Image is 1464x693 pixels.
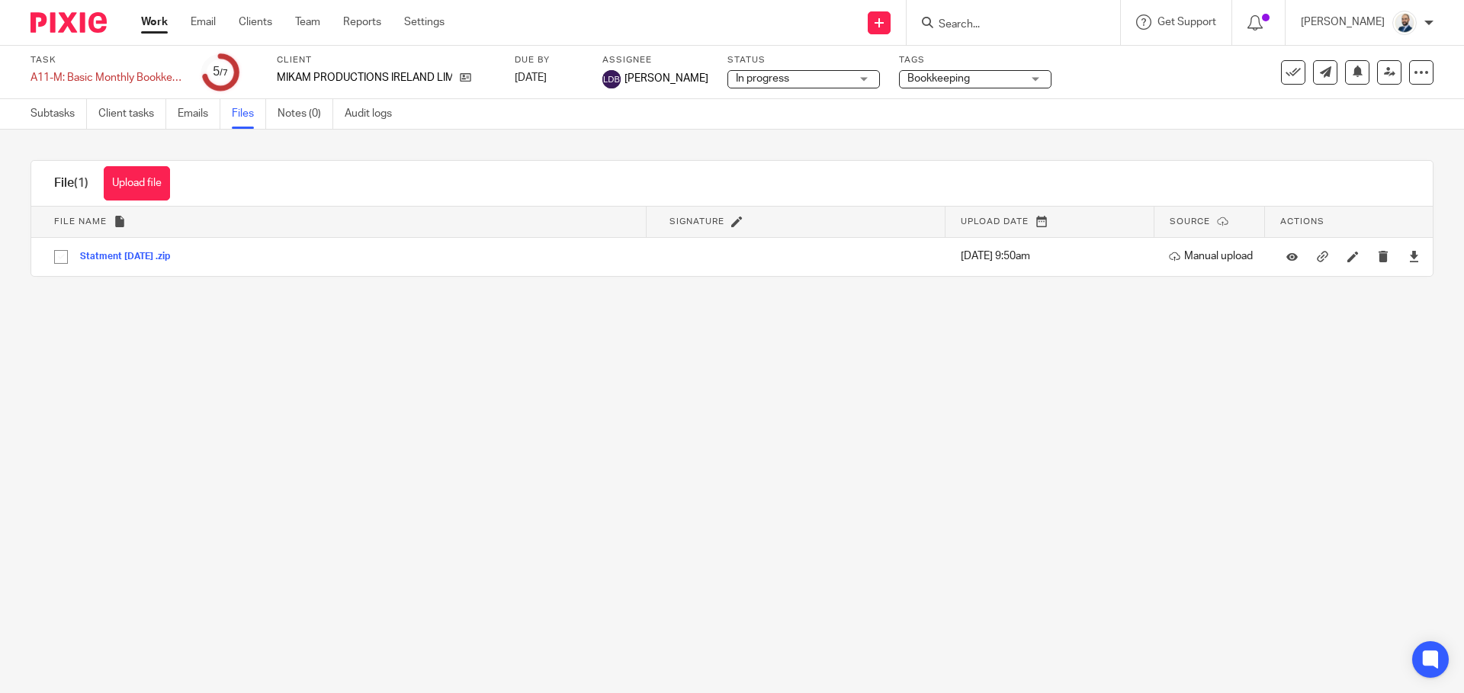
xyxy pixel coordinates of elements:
[191,14,216,30] a: Email
[1280,217,1324,226] span: Actions
[907,73,970,84] span: Bookkeeping
[937,18,1074,32] input: Search
[30,54,183,66] label: Task
[141,14,168,30] a: Work
[54,217,107,226] span: File name
[1170,217,1210,226] span: Source
[30,12,107,33] img: Pixie
[961,217,1029,226] span: Upload date
[343,14,381,30] a: Reports
[736,73,789,84] span: In progress
[30,70,183,85] div: A11-M: Basic Monthly Bookkeeping
[277,54,496,66] label: Client
[295,14,320,30] a: Team
[345,99,403,129] a: Audit logs
[669,217,724,226] span: Signature
[239,14,272,30] a: Clients
[1157,17,1216,27] span: Get Support
[277,70,452,85] p: MIKAM PRODUCTIONS IRELAND LIMITED
[1392,11,1417,35] img: Mark%20LI%20profiler.png
[961,249,1146,264] p: [DATE] 9:50am
[220,69,228,77] small: /7
[232,99,266,129] a: Files
[727,54,880,66] label: Status
[1408,249,1420,264] a: Download
[1301,14,1385,30] p: [PERSON_NAME]
[178,99,220,129] a: Emails
[98,99,166,129] a: Client tasks
[624,71,708,86] span: [PERSON_NAME]
[1169,249,1257,264] p: Manual upload
[104,166,170,201] button: Upload file
[278,99,333,129] a: Notes (0)
[899,54,1051,66] label: Tags
[602,54,708,66] label: Assignee
[515,54,583,66] label: Due by
[602,70,621,88] img: svg%3E
[30,99,87,129] a: Subtasks
[213,63,228,81] div: 5
[54,175,88,191] h1: File
[74,177,88,189] span: (1)
[404,14,445,30] a: Settings
[515,72,547,83] span: [DATE]
[80,252,181,262] button: Statment [DATE] .zip
[47,242,75,271] input: Select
